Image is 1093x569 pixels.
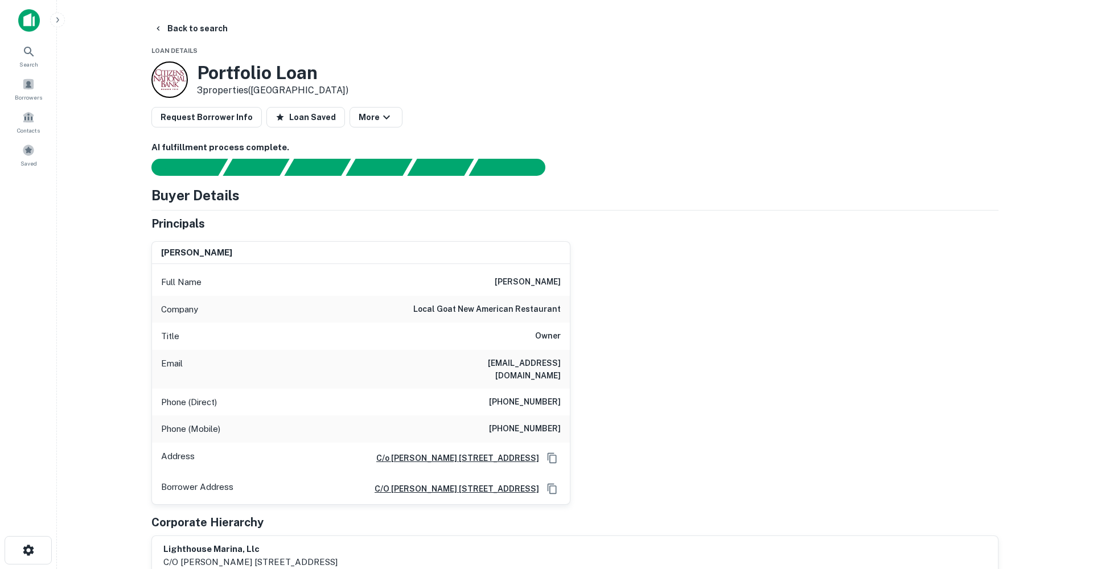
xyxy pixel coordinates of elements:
div: Principals found, AI now looking for contact information... [346,159,412,176]
h6: [EMAIL_ADDRESS][DOMAIN_NAME] [424,357,561,382]
span: Contacts [17,126,40,135]
span: Loan Details [151,47,198,54]
p: 3 properties ([GEOGRAPHIC_DATA]) [197,84,348,97]
h6: [PERSON_NAME] [495,275,561,289]
h6: lighthouse marina, llc [163,543,338,556]
iframe: Chat Widget [1036,478,1093,533]
h5: Principals [151,215,205,232]
h6: Owner [535,329,561,343]
h4: Buyer Details [151,185,240,205]
div: Documents found, AI parsing details... [284,159,351,176]
h6: [PHONE_NUMBER] [489,422,561,436]
h6: local goat new american restaurant [413,303,561,316]
h6: [PERSON_NAME] [161,246,232,259]
img: capitalize-icon.png [18,9,40,32]
button: Copy Address [544,480,561,497]
p: Borrower Address [161,480,233,497]
div: Your request is received and processing... [223,159,289,176]
span: Borrowers [15,93,42,102]
a: C/o [PERSON_NAME] [STREET_ADDRESS] [367,452,539,464]
div: AI fulfillment process complete. [469,159,559,176]
p: Company [161,303,198,316]
span: Saved [20,159,37,168]
div: Principals found, still searching for contact information. This may take time... [407,159,474,176]
button: Back to search [149,18,232,39]
p: Title [161,329,179,343]
h6: AI fulfillment process complete. [151,141,999,154]
a: Borrowers [3,73,54,104]
p: Address [161,450,195,467]
p: Phone (Mobile) [161,422,220,436]
a: Search [3,40,54,71]
p: c/o [PERSON_NAME] [STREET_ADDRESS] [163,555,338,569]
p: Full Name [161,275,202,289]
h5: Corporate Hierarchy [151,514,264,531]
h3: Portfolio Loan [197,62,348,84]
a: Contacts [3,106,54,137]
p: Email [161,357,183,382]
span: Search [19,60,38,69]
button: Loan Saved [266,107,345,127]
div: Sending borrower request to AI... [138,159,223,176]
p: Phone (Direct) [161,395,217,409]
button: More [350,107,402,127]
a: Saved [3,139,54,170]
a: c/o [PERSON_NAME] [STREET_ADDRESS] [365,483,539,495]
button: Request Borrower Info [151,107,262,127]
button: Copy Address [544,450,561,467]
h6: [PHONE_NUMBER] [489,395,561,409]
